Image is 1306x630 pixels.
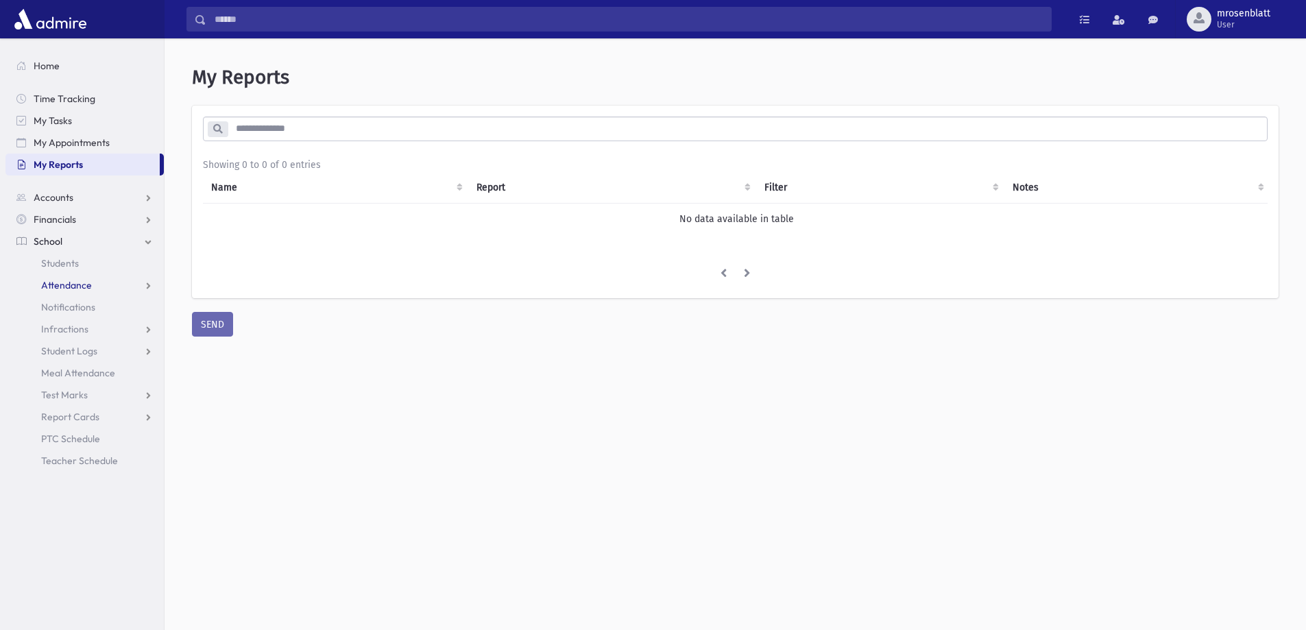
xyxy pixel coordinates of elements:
a: My Reports [5,154,160,175]
span: mrosenblatt [1217,8,1270,19]
td: No data available in table [203,203,1270,234]
img: AdmirePro [11,5,90,33]
span: Time Tracking [34,93,95,105]
span: Home [34,60,60,72]
span: My Reports [192,66,289,88]
span: My Tasks [34,114,72,127]
a: Students [5,252,164,274]
span: Attendance [41,279,92,291]
a: Test Marks [5,384,164,406]
a: My Tasks [5,110,164,132]
a: Teacher Schedule [5,450,164,472]
div: Showing 0 to 0 of 0 entries [203,158,1268,172]
span: Students [41,257,79,269]
span: Infractions [41,323,88,335]
span: My Appointments [34,136,110,149]
a: Report Cards [5,406,164,428]
th: Report: activate to sort column ascending [468,172,756,204]
a: Student Logs [5,340,164,362]
a: Notifications [5,296,164,318]
th: Notes : activate to sort column ascending [1004,172,1270,204]
span: Student Logs [41,345,97,357]
a: PTC Schedule [5,428,164,450]
a: Infractions [5,318,164,340]
a: Accounts [5,186,164,208]
span: Accounts [34,191,73,204]
span: Financials [34,213,76,226]
input: Search [206,7,1051,32]
a: Financials [5,208,164,230]
th: Name: activate to sort column ascending [203,172,468,204]
span: User [1217,19,1270,30]
a: My Appointments [5,132,164,154]
button: SEND [192,312,233,337]
span: School [34,235,62,247]
th: Filter : activate to sort column ascending [756,172,1004,204]
span: Report Cards [41,411,99,423]
span: Test Marks [41,389,88,401]
span: Meal Attendance [41,367,115,379]
a: Time Tracking [5,88,164,110]
span: Notifications [41,301,95,313]
a: Meal Attendance [5,362,164,384]
a: School [5,230,164,252]
a: Home [5,55,164,77]
span: My Reports [34,158,83,171]
a: Attendance [5,274,164,296]
span: Teacher Schedule [41,455,118,467]
span: PTC Schedule [41,433,100,445]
